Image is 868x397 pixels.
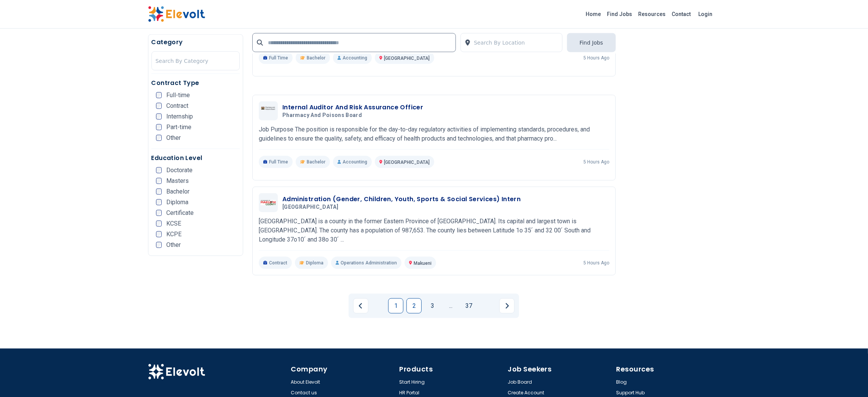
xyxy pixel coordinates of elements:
[508,379,532,385] a: Job Board
[156,189,162,195] input: Bachelor
[259,193,609,269] a: Makueni CountyAdministration (Gender, Children, Youth, Sports & Social Services) Intern[GEOGRAPHI...
[400,364,503,375] h4: Products
[443,298,458,314] a: Jump forward
[148,6,205,22] img: Elevolt
[461,298,476,314] a: Page 37
[259,125,609,143] p: Job Purpose The position is responsible for the day-to-day regulatory activities of implementing ...
[291,379,320,385] a: About Elevolt
[166,114,193,120] span: Internship
[166,103,188,109] span: Contract
[282,112,362,119] span: Pharmacy and Poisons Board
[148,364,205,380] img: Elevolt
[151,38,240,47] h5: Category
[508,364,612,375] h4: Job Seekers
[261,200,276,205] img: Makueni County
[331,257,401,269] p: Operations Administration
[604,8,635,20] a: Find Jobs
[166,199,188,205] span: Diploma
[282,103,423,112] h3: Internal Auditor And Risk Assurance Officer
[156,124,162,130] input: Part-time
[166,167,193,173] span: Doctorate
[583,159,609,165] p: 5 hours ago
[166,221,181,227] span: KCSE
[166,178,189,184] span: Masters
[333,52,372,64] p: Accounting
[291,364,395,375] h4: Company
[151,78,240,88] h5: Contract Type
[259,156,293,168] p: Full Time
[156,103,162,109] input: Contract
[669,8,694,20] a: Contact
[166,242,181,248] span: Other
[616,379,627,385] a: Blog
[635,8,669,20] a: Resources
[583,260,609,266] p: 5 hours ago
[353,298,514,314] ul: Pagination
[567,33,616,52] button: Find Jobs
[384,160,430,165] span: [GEOGRAPHIC_DATA]
[333,156,372,168] p: Accounting
[166,231,182,237] span: KCPE
[156,114,162,120] input: Internship
[384,56,430,61] span: [GEOGRAPHIC_DATA]
[166,189,190,195] span: Bachelor
[830,360,868,397] iframe: Chat Widget
[156,135,162,141] input: Other
[259,217,609,244] p: [GEOGRAPHIC_DATA] is a county in the former Eastern Province of [GEOGRAPHIC_DATA]. Its capital an...
[156,199,162,205] input: Diploma
[616,390,645,396] a: Support Hub
[151,154,240,163] h5: Education Level
[400,390,420,396] a: HR Portal
[166,135,181,141] span: Other
[156,167,162,173] input: Doctorate
[156,231,162,237] input: KCPE
[259,52,293,64] p: Full Time
[259,101,609,168] a: Pharmacy and Poisons BoardInternal Auditor And Risk Assurance OfficerPharmacy and Poisons BoardJo...
[156,178,162,184] input: Masters
[583,8,604,20] a: Home
[414,261,432,266] span: Makueni
[388,298,403,314] a: Page 1 is your current page
[166,92,190,98] span: Full-time
[166,210,194,216] span: Certificate
[425,298,440,314] a: Page 3
[616,364,720,375] h4: Resources
[282,195,521,204] h3: Administration (Gender, Children, Youth, Sports & Social Services) Intern
[291,390,317,396] a: Contact us
[583,55,609,61] p: 5 hours ago
[307,159,325,165] span: Bachelor
[508,390,545,396] a: Create Account
[400,379,425,385] a: Start Hiring
[259,257,292,269] p: Contract
[282,204,338,211] span: [GEOGRAPHIC_DATA]
[261,106,276,115] img: Pharmacy and Poisons Board
[406,298,422,314] a: Page 2
[307,55,325,61] span: Bachelor
[499,298,514,314] a: Next page
[306,260,323,266] span: Diploma
[156,210,162,216] input: Certificate
[156,242,162,248] input: Other
[156,92,162,98] input: Full-time
[694,6,717,22] a: Login
[353,298,368,314] a: Previous page
[156,221,162,227] input: KCSE
[166,124,191,130] span: Part-time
